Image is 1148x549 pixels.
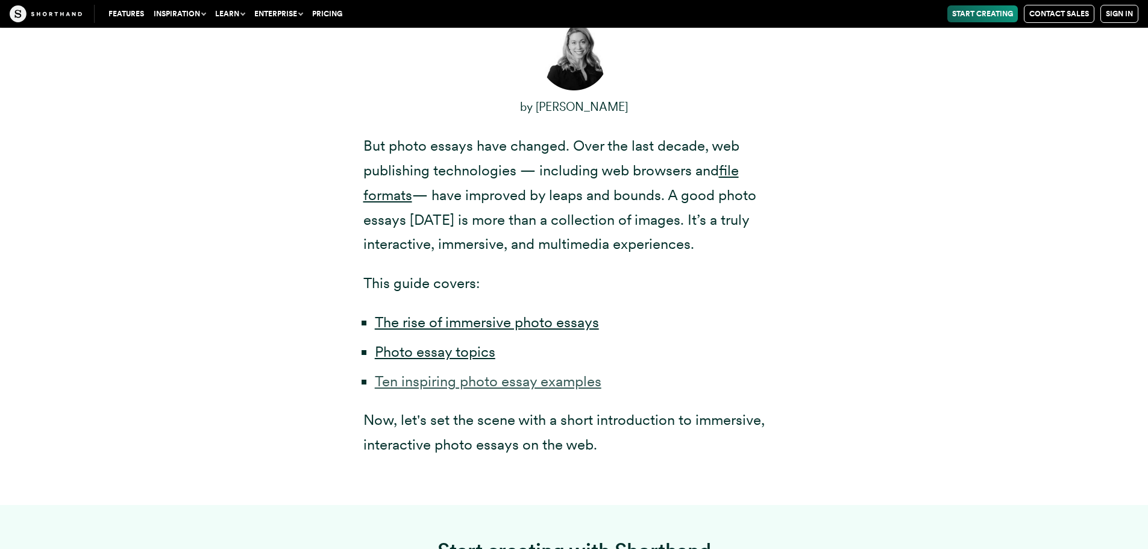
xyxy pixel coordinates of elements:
[947,5,1018,22] a: Start Creating
[149,5,210,22] button: Inspiration
[363,162,739,204] a: file formats
[307,5,347,22] a: Pricing
[375,372,601,390] a: Ten inspiring photo essay examples
[375,313,599,331] a: The rise of immersive photo essays
[10,5,82,22] img: The Craft
[249,5,307,22] button: Enterprise
[1100,5,1138,23] a: Sign in
[210,5,249,22] button: Learn
[363,134,785,257] p: But photo essays have changed. Over the last decade, web publishing technologies — including web ...
[363,271,785,296] p: This guide covers:
[363,94,785,119] p: by [PERSON_NAME]
[1024,5,1094,23] a: Contact Sales
[375,343,495,360] a: Photo essay topics
[104,5,149,22] a: Features
[363,408,785,457] p: Now, let's set the scene with a short introduction to immersive, interactive photo essays on the ...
